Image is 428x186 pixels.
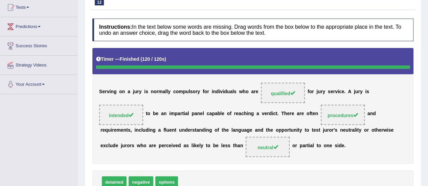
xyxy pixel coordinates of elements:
[322,89,325,94] b: y
[291,111,294,116] b: e
[173,143,175,148] b: v
[305,127,306,133] b: t
[122,143,125,148] b: u
[114,89,117,94] b: g
[350,127,352,133] b: r
[179,89,183,94] b: m
[122,89,125,94] b: n
[223,89,224,94] b: i
[213,89,216,94] b: n
[161,111,164,116] b: a
[277,111,278,116] b: .
[315,111,318,116] b: n
[343,127,346,133] b: e
[134,127,136,133] b: i
[106,143,108,148] b: c
[107,89,110,94] b: v
[131,127,132,133] b: ,
[121,127,123,133] b: e
[391,127,393,133] b: e
[241,127,244,133] b: u
[356,127,357,133] b: i
[334,127,335,133] b: '
[299,127,302,133] b: y
[157,89,158,94] b: r
[166,89,168,94] b: l
[281,111,284,116] b: T
[102,89,105,94] b: e
[209,127,212,133] b: g
[301,111,304,116] b: e
[218,111,221,116] b: b
[111,89,114,94] b: n
[360,89,363,94] b: y
[100,143,103,148] b: e
[328,89,331,94] b: s
[158,89,162,94] b: m
[262,111,264,116] b: v
[276,111,277,116] b: t
[134,89,137,94] b: u
[196,89,197,94] b: r
[178,143,181,148] b: d
[357,127,359,133] b: t
[158,127,161,133] b: a
[365,89,366,94] b: i
[243,89,246,94] b: h
[112,127,114,133] b: r
[205,127,206,133] b: i
[192,111,195,116] b: p
[266,127,268,133] b: t
[273,111,276,116] b: c
[203,89,204,94] b: f
[182,127,185,133] b: n
[195,127,197,133] b: t
[272,111,273,116] b: i
[146,111,148,116] b: t
[173,89,176,94] b: c
[344,89,345,94] b: .
[339,89,342,94] b: c
[169,143,172,148] b: e
[267,111,269,116] b: r
[355,89,358,94] b: u
[239,89,243,94] b: w
[140,56,142,62] b: (
[153,143,156,148] b: e
[308,89,309,94] b: f
[373,111,376,116] b: d
[212,89,213,94] b: i
[183,89,186,94] b: p
[235,127,239,133] b: n
[175,127,176,133] b: t
[227,89,230,94] b: u
[202,127,205,133] b: d
[230,89,232,94] b: a
[114,127,117,133] b: e
[179,127,182,133] b: u
[254,89,255,94] b: r
[313,127,316,133] b: e
[169,111,171,116] b: i
[220,111,222,116] b: l
[251,111,254,116] b: g
[183,143,186,148] b: a
[223,127,226,133] b: h
[276,127,279,133] b: o
[313,111,315,116] b: e
[220,89,223,94] b: v
[0,36,77,53] a: Success Stories
[206,127,209,133] b: n
[203,111,204,116] b: l
[209,111,212,116] b: a
[130,143,131,148] b: r
[128,89,130,94] b: a
[222,111,224,116] b: e
[331,89,333,94] b: e
[218,127,219,133] b: f
[127,143,130,148] b: o
[163,89,165,94] b: a
[175,111,178,116] b: p
[111,127,112,133] b: i
[108,127,111,133] b: u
